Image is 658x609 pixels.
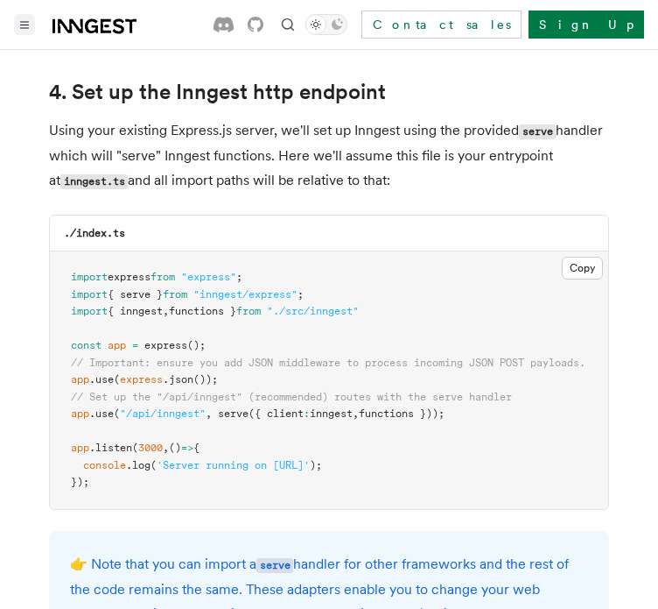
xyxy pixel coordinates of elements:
[277,14,298,35] button: Find something...
[163,373,193,386] span: .json
[193,288,297,301] span: "inngest/express"
[138,442,163,454] span: 3000
[157,459,310,471] span: 'Server running on [URL]'
[187,339,206,351] span: ();
[528,11,644,39] a: Sign Up
[181,271,236,283] span: "express"
[169,442,181,454] span: ()
[193,442,199,454] span: {
[304,407,310,420] span: :
[60,174,128,189] code: inngest.ts
[248,407,304,420] span: ({ client
[236,271,242,283] span: ;
[163,288,187,301] span: from
[71,339,101,351] span: const
[71,373,89,386] span: app
[49,118,609,194] p: Using your existing Express.js server, we'll set up Inngest using the provided handler which will...
[120,407,206,420] span: "/api/inngest"
[144,339,187,351] span: express
[562,257,603,280] button: Copy
[218,407,248,420] span: serve
[163,442,169,454] span: ,
[64,227,125,239] code: ./index.ts
[310,407,353,420] span: inngest
[305,14,347,35] button: Toggle dark mode
[108,305,163,317] span: { inngest
[132,339,138,351] span: =
[361,11,521,39] a: Contact sales
[71,271,108,283] span: import
[359,407,444,420] span: functions }));
[71,288,108,301] span: import
[150,271,175,283] span: from
[71,407,89,420] span: app
[519,124,556,139] code: serve
[256,556,293,572] a: serve
[353,407,359,420] span: ,
[108,288,163,301] span: { serve }
[108,339,126,351] span: app
[71,476,89,488] span: });
[193,373,218,386] span: ());
[163,305,169,317] span: ,
[132,442,138,454] span: (
[71,442,89,454] span: app
[297,288,304,301] span: ;
[169,305,236,317] span: functions }
[89,373,114,386] span: .use
[126,459,150,471] span: .log
[114,407,120,420] span: (
[49,80,386,104] a: 4. Set up the Inngest http endpoint
[89,407,114,420] span: .use
[236,305,261,317] span: from
[71,357,585,369] span: // Important: ensure you add JSON middleware to process incoming JSON POST payloads.
[310,459,322,471] span: );
[89,442,132,454] span: .listen
[267,305,359,317] span: "./src/inngest"
[83,459,126,471] span: console
[181,442,193,454] span: =>
[206,407,212,420] span: ,
[120,373,163,386] span: express
[150,459,157,471] span: (
[14,14,35,35] button: Toggle navigation
[71,391,512,403] span: // Set up the "/api/inngest" (recommended) routes with the serve handler
[71,305,108,317] span: import
[256,558,293,573] code: serve
[114,373,120,386] span: (
[108,271,150,283] span: express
